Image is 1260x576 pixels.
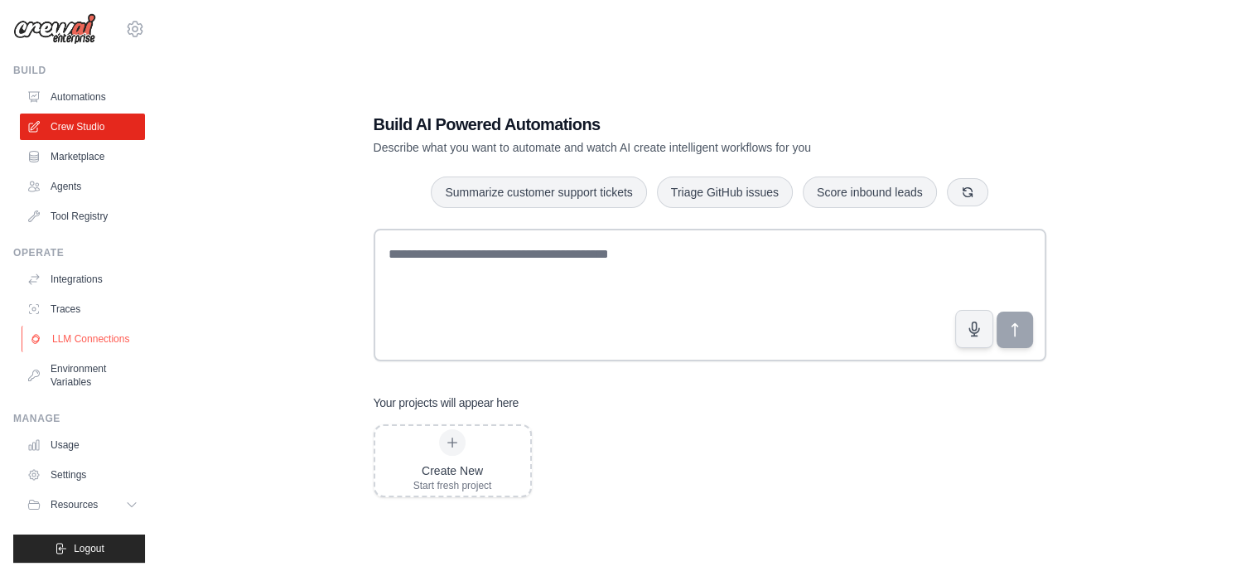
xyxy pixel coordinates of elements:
h1: Build AI Powered Automations [374,113,930,136]
span: Logout [74,542,104,555]
a: LLM Connections [22,326,147,352]
a: Crew Studio [20,114,145,140]
div: Build [13,64,145,77]
button: Resources [20,491,145,518]
a: Settings [20,462,145,488]
button: Logout [13,535,145,563]
a: Environment Variables [20,356,145,395]
p: Describe what you want to automate and watch AI create intelligent workflows for you [374,139,930,156]
a: Integrations [20,266,145,293]
button: Click to speak your automation idea [955,310,993,348]
button: Summarize customer support tickets [431,177,646,208]
a: Traces [20,296,145,322]
button: Get new suggestions [947,178,988,206]
div: Operate [13,246,145,259]
a: Automations [20,84,145,110]
div: Start fresh project [413,479,492,492]
img: Logo [13,13,96,45]
div: Manage [13,412,145,425]
span: Resources [51,498,98,511]
a: Agents [20,173,145,200]
div: Create New [413,462,492,479]
button: Score inbound leads [803,177,937,208]
button: Triage GitHub issues [657,177,793,208]
h3: Your projects will appear here [374,394,519,411]
iframe: Chat Widget [1177,496,1260,576]
a: Usage [20,432,145,458]
a: Tool Registry [20,203,145,230]
a: Marketplace [20,143,145,170]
